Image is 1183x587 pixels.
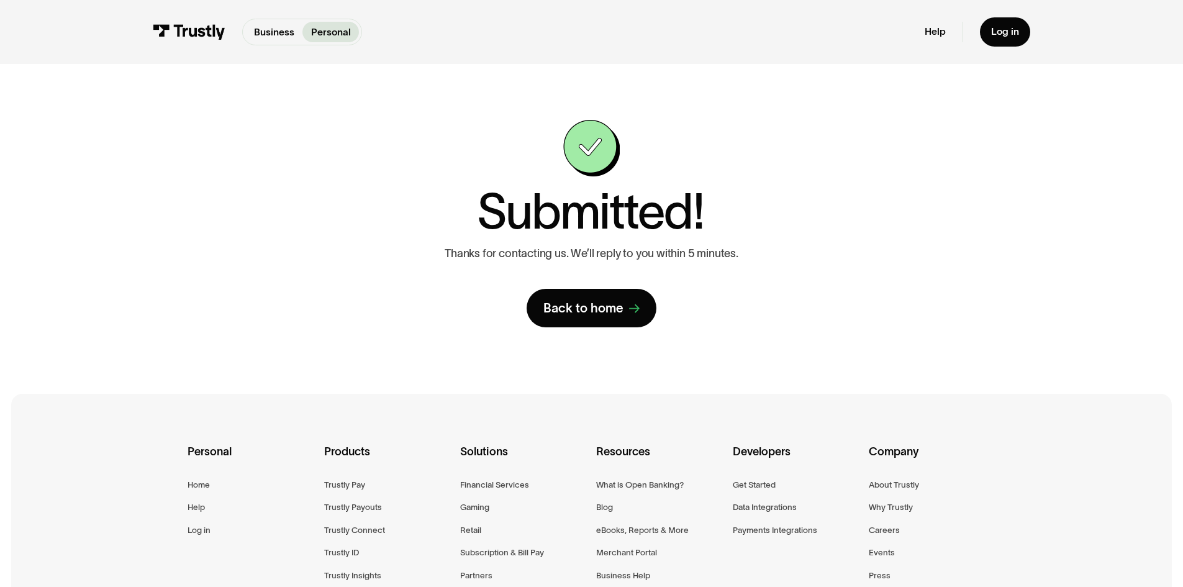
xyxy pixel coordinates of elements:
[733,478,776,492] a: Get Started
[477,188,704,236] h1: Submitted!
[869,545,895,560] a: Events
[188,523,211,537] a: Log in
[596,545,657,560] a: Merchant Portal
[869,500,913,514] a: Why Trustly
[311,25,351,40] p: Personal
[980,17,1030,47] a: Log in
[596,500,613,514] a: Blog
[445,247,738,261] p: Thanks for contacting us. We’ll reply to you within 5 minutes.
[460,568,492,583] a: Partners
[324,443,450,478] div: Products
[460,523,481,537] a: Retail
[324,523,385,537] a: Trustly Connect
[596,568,650,583] a: Business Help
[460,443,586,478] div: Solutions
[254,25,294,40] p: Business
[324,478,365,492] a: Trustly Pay
[460,545,544,560] a: Subscription & Bill Pay
[596,443,722,478] div: Resources
[991,25,1019,38] div: Log in
[245,22,302,42] a: Business
[869,523,900,537] a: Careers
[733,500,797,514] a: Data Integrations
[733,443,859,478] div: Developers
[596,523,689,537] a: eBooks, Reports & More
[869,478,919,492] a: About Trustly
[188,500,205,514] a: Help
[925,25,946,38] a: Help
[324,545,359,560] a: Trustly ID
[596,478,684,492] a: What is Open Banking?
[869,568,891,583] a: Press
[527,289,657,327] a: Back to home
[733,523,817,537] a: Payments Integrations
[188,478,210,492] a: Home
[543,300,623,316] div: Back to home
[460,478,529,492] a: Financial Services
[153,24,225,40] img: Trustly Logo
[460,500,489,514] a: Gaming
[324,568,381,583] a: Trustly Insights
[302,22,359,42] a: Personal
[324,500,382,514] a: Trustly Payouts
[869,443,995,478] div: Company
[188,443,314,478] div: Personal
